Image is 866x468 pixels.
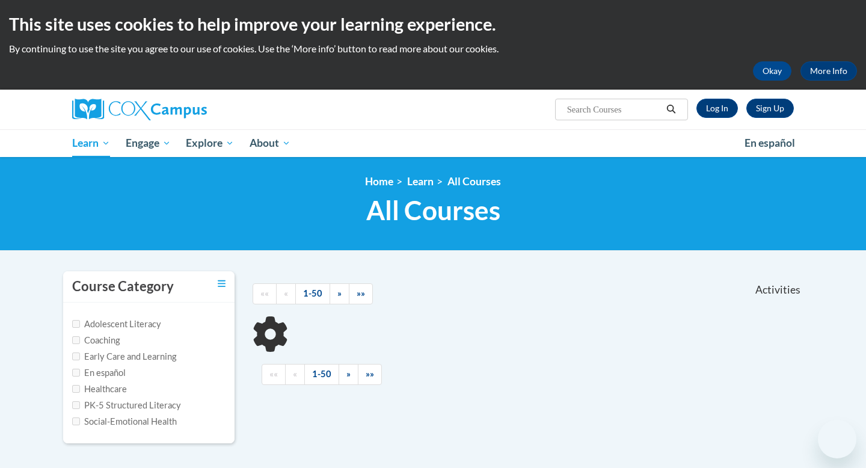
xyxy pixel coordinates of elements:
span: « [284,288,288,298]
input: Checkbox for Options [72,320,80,328]
a: 1-50 [295,283,330,304]
span: «« [260,288,269,298]
a: All Courses [447,175,501,188]
p: By continuing to use the site you agree to our use of cookies. Use the ‘More info’ button to read... [9,42,857,55]
a: Next [339,364,358,385]
button: Okay [753,61,791,81]
input: Checkbox for Options [72,353,80,360]
a: End [358,364,382,385]
span: »» [366,369,374,379]
a: Begining [253,283,277,304]
label: Social-Emotional Health [72,415,177,428]
a: Next [330,283,349,304]
span: »» [357,288,365,298]
h3: Course Category [72,277,174,296]
label: PK-5 Structured Literacy [72,399,181,412]
label: Early Care and Learning [72,350,176,363]
a: Previous [276,283,296,304]
button: Search [662,102,680,117]
a: 1-50 [304,364,339,385]
img: Cox Campus [72,99,207,120]
input: Checkbox for Options [72,369,80,377]
span: Explore [186,136,234,150]
input: Checkbox for Options [72,417,80,425]
a: Explore [178,129,242,157]
div: Main menu [54,129,812,157]
label: En español [72,366,126,380]
span: « [293,369,297,379]
span: » [337,288,342,298]
input: Checkbox for Options [72,401,80,409]
span: Learn [72,136,110,150]
a: Cox Campus [72,99,301,120]
label: Coaching [72,334,120,347]
a: More Info [800,61,857,81]
a: Log In [696,99,738,118]
a: Home [365,175,393,188]
a: Previous [285,364,305,385]
span: » [346,369,351,379]
span: About [250,136,290,150]
iframe: Button to launch messaging window [818,420,856,458]
input: Checkbox for Options [72,336,80,344]
input: Search Courses [566,102,662,117]
a: En español [737,131,803,156]
a: Learn [64,129,118,157]
a: About [242,129,298,157]
span: Activities [755,283,800,297]
span: En español [745,137,795,149]
a: Engage [118,129,179,157]
h2: This site uses cookies to help improve your learning experience. [9,12,857,36]
span: Engage [126,136,171,150]
a: Toggle collapse [218,277,226,291]
a: Register [746,99,794,118]
a: End [349,283,373,304]
input: Checkbox for Options [72,385,80,393]
a: Learn [407,175,434,188]
span: All Courses [366,194,500,226]
label: Adolescent Literacy [72,318,161,331]
span: «« [269,369,278,379]
a: Begining [262,364,286,385]
label: Healthcare [72,383,127,396]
